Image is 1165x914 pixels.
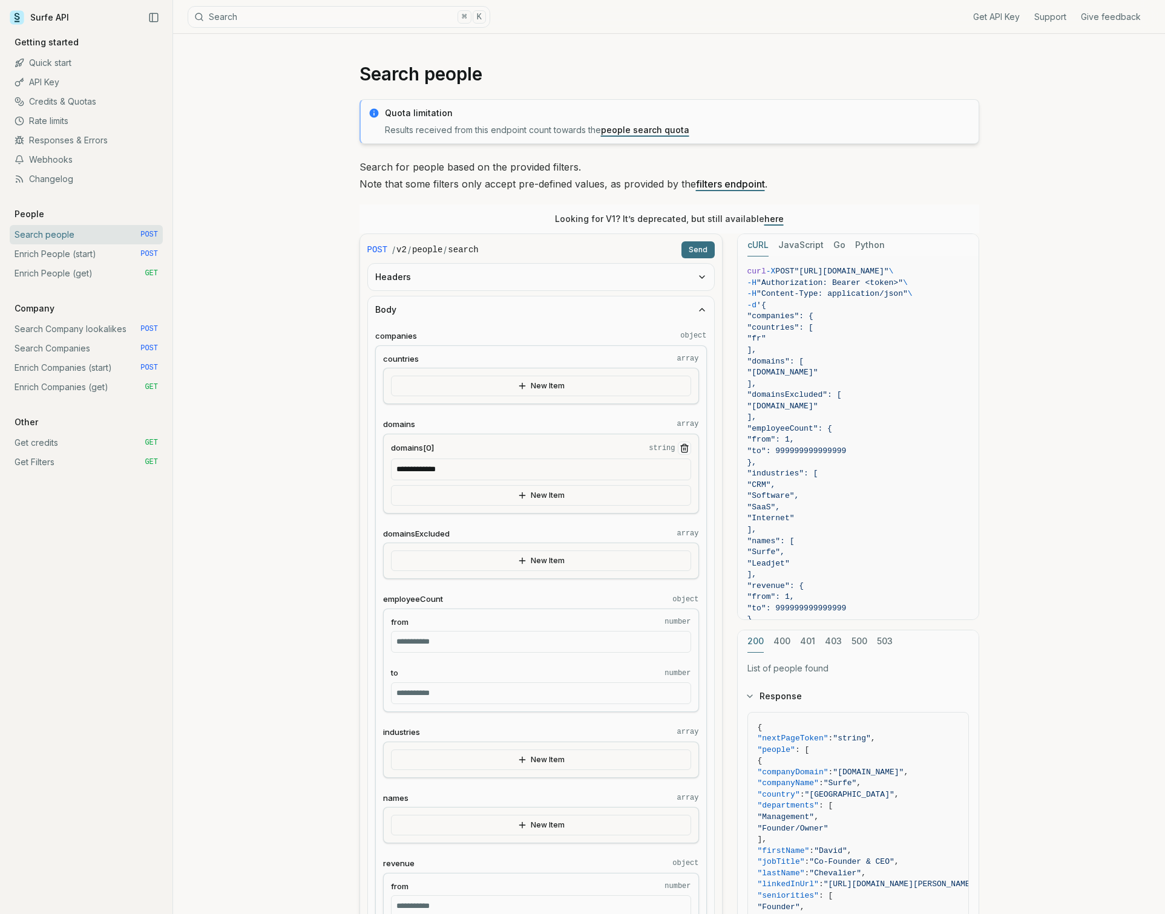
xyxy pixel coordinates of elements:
span: "Chevalier" [809,869,861,878]
span: "nextPageToken" [758,734,829,743]
span: \ [889,267,894,276]
code: array [677,793,698,803]
span: "seniorities" [758,891,819,900]
span: "employeeCount": { [747,424,832,433]
span: GET [145,438,158,448]
code: v2 [396,244,407,256]
button: 200 [747,630,764,653]
span: POST [140,324,158,334]
button: 400 [773,630,790,653]
code: object [672,858,698,868]
span: "Founder/Owner" [758,824,829,833]
button: New Item [391,485,691,506]
code: people [412,244,442,256]
p: Looking for V1? It’s deprecated, but still available [555,213,784,225]
a: Support [1034,11,1066,23]
a: Webhooks [10,150,163,169]
a: Search people POST [10,225,163,244]
span: , [894,790,899,799]
p: Search for people based on the provided filters. Note that some filters only accept pre-defined v... [359,158,979,192]
button: Remove Item [678,442,691,455]
a: Enrich Companies (get) GET [10,377,163,397]
span: / [408,244,411,256]
button: New Item [391,815,691,835]
button: New Item [391,376,691,396]
span: GET [145,457,158,467]
a: Search Companies POST [10,339,163,358]
span: ], [747,345,757,354]
span: employeeCount [383,593,443,605]
p: Company [10,302,59,315]
span: "Internet" [747,514,795,523]
span: -H [747,278,757,287]
span: from [391,881,409,892]
span: : [819,880,824,889]
span: POST [140,230,158,240]
code: object [680,331,706,341]
span: countries [383,353,419,365]
span: "linkedInUrl" [758,880,819,889]
kbd: K [473,10,486,24]
code: array [677,354,698,364]
span: : [829,734,833,743]
span: }, [747,458,757,467]
span: domains[0] [391,442,434,454]
span: "[URL][DOMAIN_NAME][PERSON_NAME]" [824,880,979,889]
span: , [871,734,876,743]
span: curl [747,267,766,276]
span: : [819,779,824,788]
span: "to": 999999999999999 [747,446,847,455]
span: { [758,723,763,732]
span: "string" [833,734,870,743]
button: New Item [391,550,691,571]
span: to [391,667,398,679]
a: Quick start [10,53,163,73]
a: here [764,214,784,224]
code: array [677,529,698,538]
button: Python [855,234,885,256]
span: "country" [758,790,800,799]
button: 500 [852,630,867,653]
span: "[GEOGRAPHIC_DATA]" [805,790,894,799]
span: "jobTitle" [758,857,805,866]
a: people search quota [601,125,689,135]
span: "from": 1, [747,435,795,444]
p: People [10,208,49,220]
span: ], [747,570,757,579]
span: GET [145,382,158,392]
span: , [800,903,805,912]
a: Give feedback [1081,11,1141,23]
h1: Search people [359,63,979,85]
span: "[URL][DOMAIN_NAME]" [795,267,889,276]
a: Enrich Companies (start) POST [10,358,163,377]
span: "companyName" [758,779,819,788]
code: number [665,881,691,891]
span: "fr" [747,334,766,343]
span: companies [375,330,417,342]
span: "Management" [758,812,815,821]
p: Results received from this endpoint count towards the [385,124,971,136]
span: POST [140,344,158,353]
p: Other [10,416,43,428]
button: Send [681,241,715,258]
span: "Surfe" [824,779,857,788]
span: : [ [819,801,833,810]
span: "companyDomain" [758,768,829,777]
span: "domainsExcluded": [ [747,390,842,399]
span: industries [383,726,420,738]
p: List of people found [747,662,969,674]
span: "industries": [ [747,469,818,478]
span: "lastName" [758,869,805,878]
button: New Item [391,749,691,770]
kbd: ⌘ [458,10,471,24]
span: "departments" [758,801,819,810]
span: "from": 1, [747,592,795,601]
span: \ [903,278,908,287]
span: "Co-Founder & CEO" [809,857,894,866]
button: Response [738,681,979,712]
span: "[DOMAIN_NAME]" [833,768,904,777]
span: "Leadjet" [747,559,790,568]
span: "David" [814,846,847,855]
span: -H [747,289,757,298]
code: number [665,617,691,627]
